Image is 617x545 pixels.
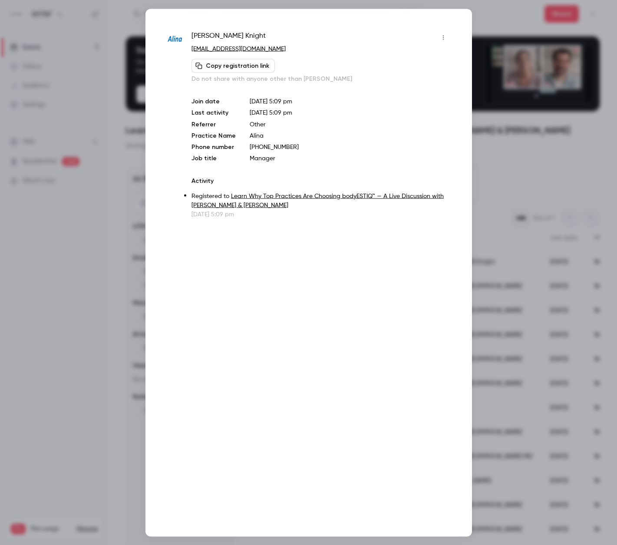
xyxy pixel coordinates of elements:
p: Other [250,120,450,129]
p: Join date [191,97,236,106]
p: Practice Name [191,131,236,140]
p: [PHONE_NUMBER] [250,142,450,151]
img: alinamedical.com [167,31,183,47]
p: Referrer [191,120,236,129]
p: Last activity [191,108,236,117]
button: Copy registration link [191,59,275,73]
p: Registered to [191,192,450,210]
span: [DATE] 5:09 pm [250,109,292,116]
span: [PERSON_NAME] Knight [191,30,266,44]
p: Activity [191,176,450,185]
p: Job title [191,154,236,162]
a: [EMAIL_ADDRESS][DOMAIN_NAME] [191,46,286,52]
p: Phone number [191,142,236,151]
p: Manager [250,154,450,162]
p: [DATE] 5:09 pm [250,97,450,106]
p: Alina [250,131,450,140]
p: [DATE] 5:09 pm [191,210,450,218]
p: Do not share with anyone other than [PERSON_NAME] [191,74,450,83]
a: Learn Why Top Practices Are Choosing bodyESTIQ™ — A Live Discussion with [PERSON_NAME] & [PERSON_... [191,193,444,208]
